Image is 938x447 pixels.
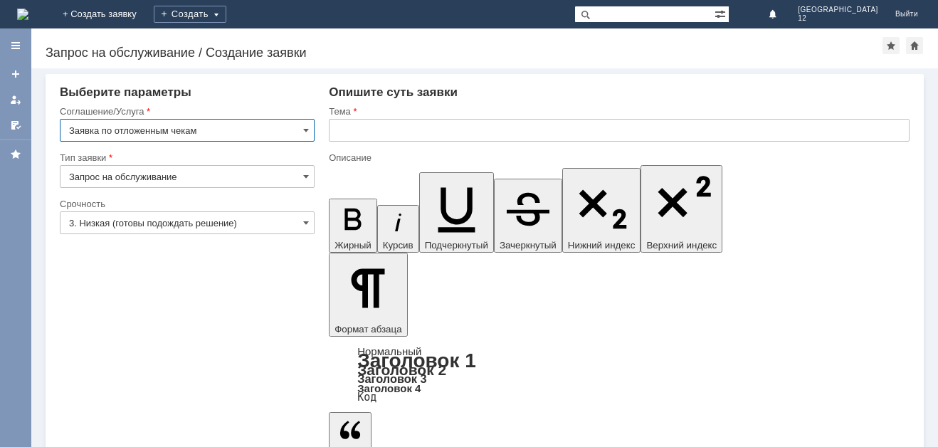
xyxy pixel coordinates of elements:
div: Описание [329,153,907,162]
a: Заголовок 1 [357,349,476,372]
span: Подчеркнутый [425,240,488,251]
button: Формат абзаца [329,253,407,337]
a: Заголовок 2 [357,362,446,378]
span: Нижний индекс [568,240,636,251]
button: Жирный [329,199,377,253]
span: Формат абзаца [334,324,401,335]
div: Сделать домашней страницей [906,37,923,54]
a: Создать заявку [4,63,27,85]
a: Нормальный [357,345,421,357]
a: Заголовок 4 [357,382,421,394]
button: Верхний индекс [641,165,722,253]
img: logo [17,9,28,20]
div: Запрос на обслуживание / Создание заявки [46,46,882,60]
a: Код [357,391,376,404]
span: Жирный [334,240,371,251]
button: Курсив [377,205,419,253]
div: Срочность [60,199,312,209]
div: Тип заявки [60,153,312,162]
span: Зачеркнутый [500,240,557,251]
span: Выберите параметры [60,85,191,99]
div: Формат абзаца [329,347,910,402]
div: Соглашение/Услуга [60,107,312,116]
a: Мои согласования [4,114,27,137]
span: 12 [798,14,878,23]
div: Добавить в избранное [882,37,900,54]
span: Опишите суть заявки [329,85,458,99]
a: Заголовок 3 [357,372,426,385]
button: Нижний индекс [562,168,641,253]
span: Расширенный поиск [715,6,729,20]
span: [GEOGRAPHIC_DATA] [798,6,878,14]
a: Перейти на домашнюю страницу [17,9,28,20]
div: Создать [154,6,226,23]
a: Мои заявки [4,88,27,111]
div: Тема [329,107,907,116]
button: Подчеркнутый [419,172,494,253]
button: Зачеркнутый [494,179,562,253]
span: Верхний индекс [646,240,717,251]
span: Курсив [383,240,413,251]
